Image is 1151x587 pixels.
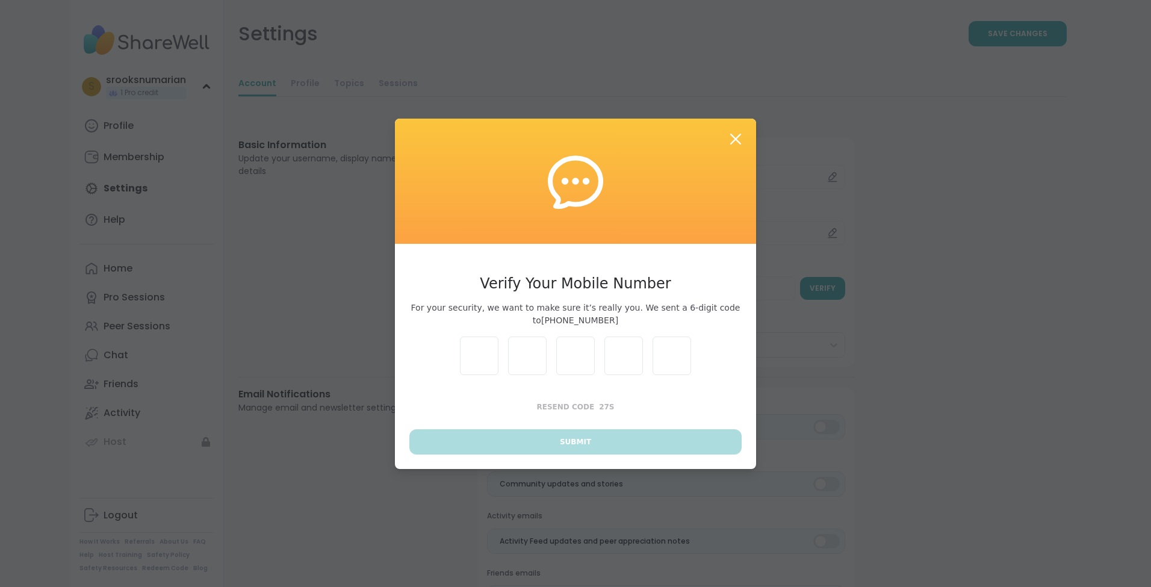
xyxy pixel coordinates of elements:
[537,403,595,411] span: Resend Code
[560,436,591,447] span: Submit
[409,394,742,420] button: Resend Code27s
[409,429,742,455] button: Submit
[409,302,742,327] span: For your security, we want to make sure it’s really you. We sent a 6-digit code to [PHONE_NUMBER]
[599,403,614,411] span: 27 s
[409,273,742,294] h3: Verify Your Mobile Number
